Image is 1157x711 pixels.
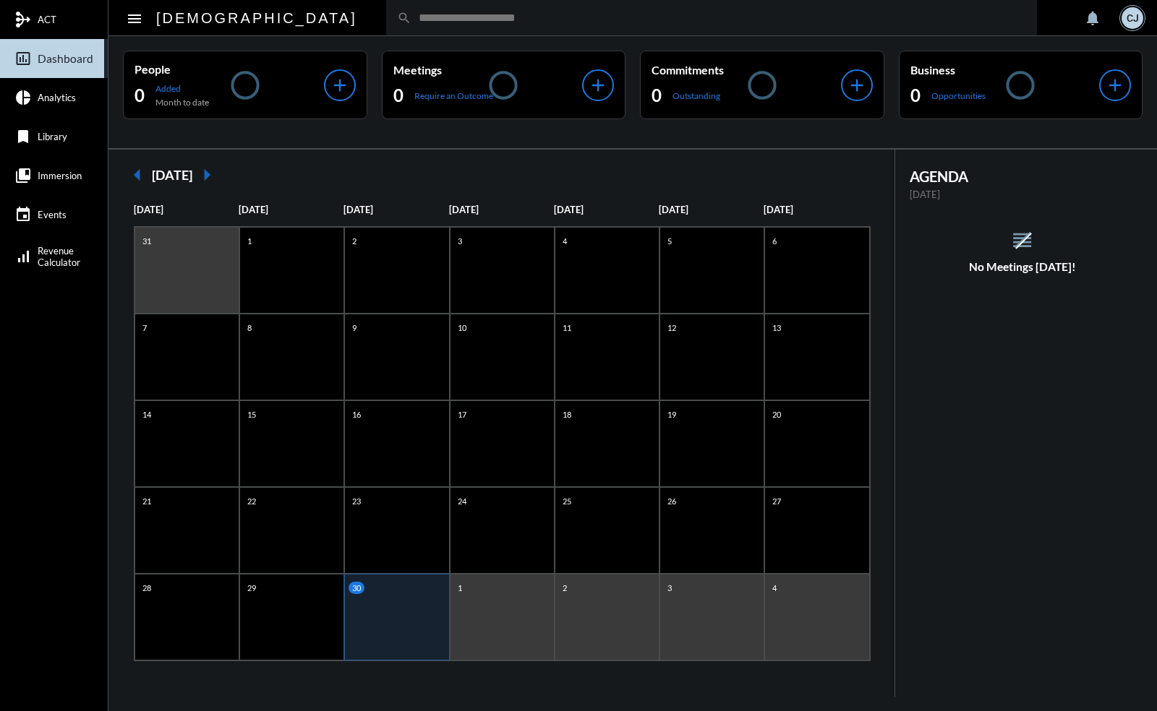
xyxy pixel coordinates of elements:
[1010,228,1034,252] mat-icon: reorder
[38,92,76,103] span: Analytics
[664,322,680,334] p: 12
[14,11,32,28] mat-icon: mediation
[559,235,571,247] p: 4
[14,89,32,106] mat-icon: pie_chart
[895,260,1150,273] h5: No Meetings [DATE]!
[559,322,575,334] p: 11
[449,204,554,215] p: [DATE]
[343,204,448,215] p: [DATE]
[554,204,659,215] p: [DATE]
[38,14,56,25] span: ACT
[14,50,32,67] mat-icon: insert_chart_outlined
[139,408,155,421] p: 14
[769,235,780,247] p: 6
[559,582,571,594] p: 2
[349,582,364,594] p: 30
[559,408,575,421] p: 18
[123,160,152,189] mat-icon: arrow_left
[349,495,364,507] p: 23
[769,495,785,507] p: 27
[239,204,343,215] p: [DATE]
[244,495,260,507] p: 22
[769,582,780,594] p: 4
[244,235,255,247] p: 1
[38,245,80,268] span: Revenue Calculator
[38,131,67,142] span: Library
[38,209,67,220] span: Events
[454,495,470,507] p: 24
[910,168,1136,185] h2: AGENDA
[152,167,192,183] h2: [DATE]
[454,582,466,594] p: 1
[134,204,239,215] p: [DATE]
[349,322,360,334] p: 9
[139,582,155,594] p: 28
[139,495,155,507] p: 21
[244,582,260,594] p: 29
[769,408,785,421] p: 20
[559,495,575,507] p: 25
[659,204,764,215] p: [DATE]
[664,408,680,421] p: 19
[38,52,93,65] span: Dashboard
[244,322,255,334] p: 8
[139,235,155,247] p: 31
[769,322,785,334] p: 13
[1084,9,1101,27] mat-icon: notifications
[14,248,32,265] mat-icon: signal_cellular_alt
[156,7,357,30] h2: [DEMOGRAPHIC_DATA]
[126,10,143,27] mat-icon: Side nav toggle icon
[454,235,466,247] p: 3
[664,582,675,594] p: 3
[192,160,221,189] mat-icon: arrow_right
[244,408,260,421] p: 15
[14,206,32,223] mat-icon: event
[664,495,680,507] p: 26
[139,322,150,334] p: 7
[454,408,470,421] p: 17
[454,322,470,334] p: 10
[397,11,411,25] mat-icon: search
[120,4,149,33] button: Toggle sidenav
[14,167,32,184] mat-icon: collections_bookmark
[764,204,868,215] p: [DATE]
[1122,7,1143,29] div: CJ
[14,128,32,145] mat-icon: bookmark
[349,235,360,247] p: 2
[38,170,82,181] span: Immersion
[664,235,675,247] p: 5
[910,189,1136,200] p: [DATE]
[349,408,364,421] p: 16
